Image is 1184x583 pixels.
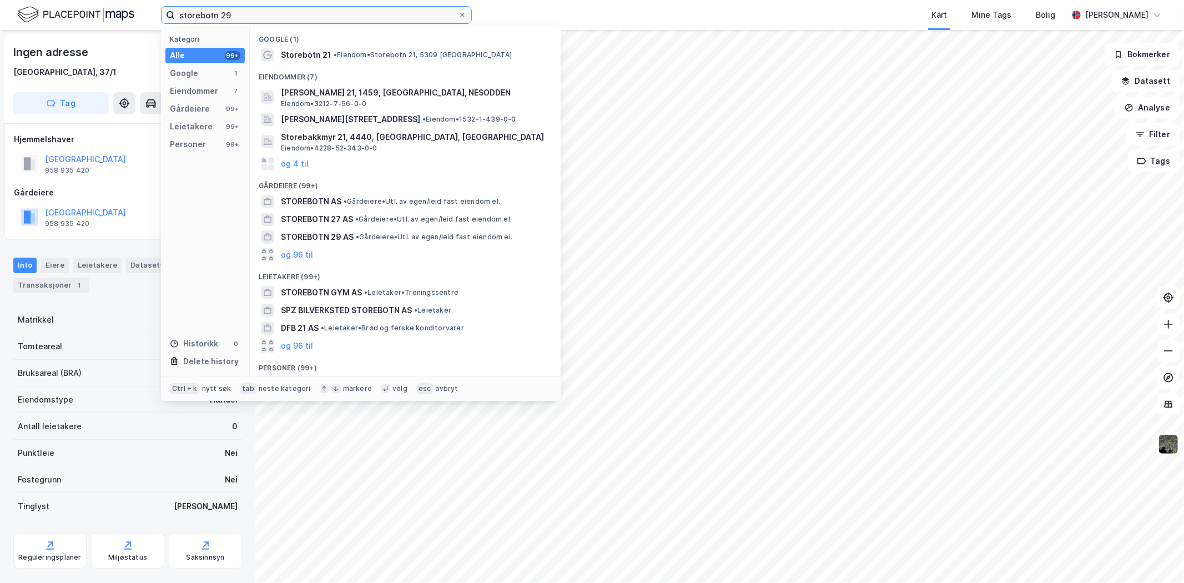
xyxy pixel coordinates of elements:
[170,120,213,133] div: Leietakere
[202,384,231,393] div: nytt søk
[281,213,353,226] span: STOREBOTN 27 AS
[18,340,62,353] div: Tomteareal
[170,49,185,62] div: Alle
[414,306,417,314] span: •
[18,446,54,460] div: Punktleie
[183,355,239,368] div: Delete history
[170,383,200,394] div: Ctrl + k
[126,258,168,273] div: Datasett
[1036,8,1055,22] div: Bolig
[281,248,313,262] button: og 96 til
[250,173,561,193] div: Gårdeiere (99+)
[18,313,54,326] div: Matrikkel
[73,258,122,273] div: Leietakere
[170,138,206,151] div: Personer
[14,133,241,146] div: Hjemmelshaver
[281,286,362,299] span: STOREBOTN GYM AS
[281,321,319,335] span: DFB 21 AS
[174,500,238,513] div: [PERSON_NAME]
[1126,123,1180,145] button: Filter
[281,339,313,353] button: og 96 til
[18,366,82,380] div: Bruksareal (BRA)
[414,306,451,315] span: Leietaker
[187,553,225,562] div: Saksinnsyn
[334,51,512,59] span: Eiendom • Storebotn 21, 5309 [GEOGRAPHIC_DATA]
[250,64,561,84] div: Eiendommer (7)
[1158,434,1179,455] img: 9k=
[356,233,359,241] span: •
[321,324,324,332] span: •
[74,280,85,291] div: 1
[225,140,240,149] div: 99+
[334,51,337,59] span: •
[45,219,89,228] div: 958 935 420
[281,230,354,244] span: STOREBOTN 29 AS
[41,258,69,273] div: Eiere
[18,420,82,433] div: Antall leietakere
[971,8,1011,22] div: Mine Tags
[232,420,238,433] div: 0
[1128,530,1184,583] iframe: Chat Widget
[931,8,947,22] div: Kart
[281,304,412,317] span: SPZ BILVERKSTED STOREBOTN AS
[108,553,147,562] div: Miljøstatus
[225,473,238,486] div: Nei
[343,384,372,393] div: markere
[231,87,240,96] div: 7
[13,278,89,293] div: Transaksjoner
[344,197,500,206] span: Gårdeiere • Utl. av egen/leid fast eiendom el.
[18,393,73,406] div: Eiendomstype
[170,102,210,115] div: Gårdeiere
[250,26,561,46] div: Google (1)
[281,157,309,170] button: og 4 til
[13,92,109,114] button: Tag
[18,473,61,486] div: Festegrunn
[18,553,81,562] div: Reguleringsplaner
[18,5,134,24] img: logo.f888ab2527a4732fd821a326f86c7f29.svg
[435,384,458,393] div: avbryt
[1128,530,1184,583] div: Kontrollprogram for chat
[45,166,89,175] div: 958 935 420
[13,66,117,79] div: [GEOGRAPHIC_DATA], 37/1
[344,197,347,205] span: •
[225,51,240,60] div: 99+
[1128,150,1180,172] button: Tags
[259,384,311,393] div: neste kategori
[281,113,420,126] span: [PERSON_NAME][STREET_ADDRESS]
[355,215,359,223] span: •
[13,258,37,273] div: Info
[231,69,240,78] div: 1
[1085,8,1148,22] div: [PERSON_NAME]
[14,186,241,199] div: Gårdeiere
[170,35,245,43] div: Kategori
[281,130,547,144] span: Storebakkmyr 21, 4440, [GEOGRAPHIC_DATA], [GEOGRAPHIC_DATA]
[250,264,561,284] div: Leietakere (99+)
[231,339,240,348] div: 0
[392,384,407,393] div: velg
[281,195,341,208] span: STOREBOTN AS
[170,67,198,80] div: Google
[13,43,90,61] div: Ingen adresse
[281,99,366,108] span: Eiendom • 3212-7-56-0-0
[1112,70,1180,92] button: Datasett
[225,104,240,113] div: 99+
[356,233,512,242] span: Gårdeiere • Utl. av egen/leid fast eiendom el.
[225,122,240,131] div: 99+
[1115,97,1180,119] button: Analyse
[364,288,367,296] span: •
[281,86,547,99] span: [PERSON_NAME] 21, 1459, [GEOGRAPHIC_DATA], NESODDEN
[240,383,256,394] div: tab
[170,84,218,98] div: Eiendommer
[281,48,331,62] span: Storebotn 21
[170,337,218,350] div: Historikk
[422,115,516,124] span: Eiendom • 1532-1-439-0-0
[355,215,512,224] span: Gårdeiere • Utl. av egen/leid fast eiendom el.
[18,500,49,513] div: Tinglyst
[250,355,561,375] div: Personer (99+)
[422,115,426,123] span: •
[364,288,459,297] span: Leietaker • Treningssentre
[225,446,238,460] div: Nei
[416,383,434,394] div: esc
[281,144,377,153] span: Eiendom • 4228-52-343-0-0
[175,7,458,23] input: Søk på adresse, matrikkel, gårdeiere, leietakere eller personer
